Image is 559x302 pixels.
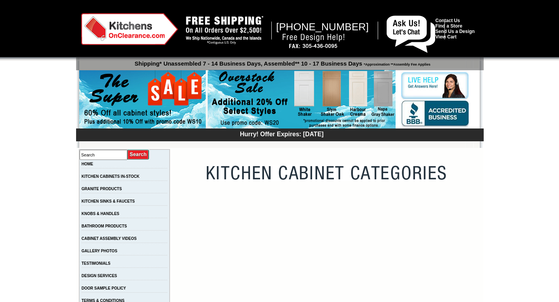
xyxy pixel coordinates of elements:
a: DOOR SAMPLE POLICY [82,286,126,290]
a: HOME [82,162,93,166]
span: *Approximation **Assembly Fee Applies [362,61,431,66]
a: DESIGN SERVICES [82,274,117,278]
span: [PHONE_NUMBER] [276,21,369,33]
a: KITCHEN SINKS & FAUCETS [82,199,135,203]
a: GRANITE PRODUCTS [82,187,122,191]
a: CABINET ASSEMBLY VIDEOS [82,236,137,241]
img: Kitchens on Clearance Logo [81,13,178,45]
p: Shipping* Unassembled 7 - 14 Business Days, Assembled** 10 - 17 Business Days [80,57,484,67]
a: GALLERY PHOTOS [82,249,117,253]
a: BATHROOM PRODUCTS [82,224,127,228]
a: KNOBS & HANDLES [82,212,119,216]
a: Send Us a Design [436,29,475,34]
a: Find a Store [436,23,462,29]
a: KITCHEN CABINETS IN-STOCK [82,174,139,179]
input: Submit [127,149,149,160]
a: View Cart [436,34,457,40]
a: TESTIMONIALS [82,261,110,266]
div: Hurry! Offer Expires: [DATE] [80,130,484,138]
a: Contact Us [436,18,460,23]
